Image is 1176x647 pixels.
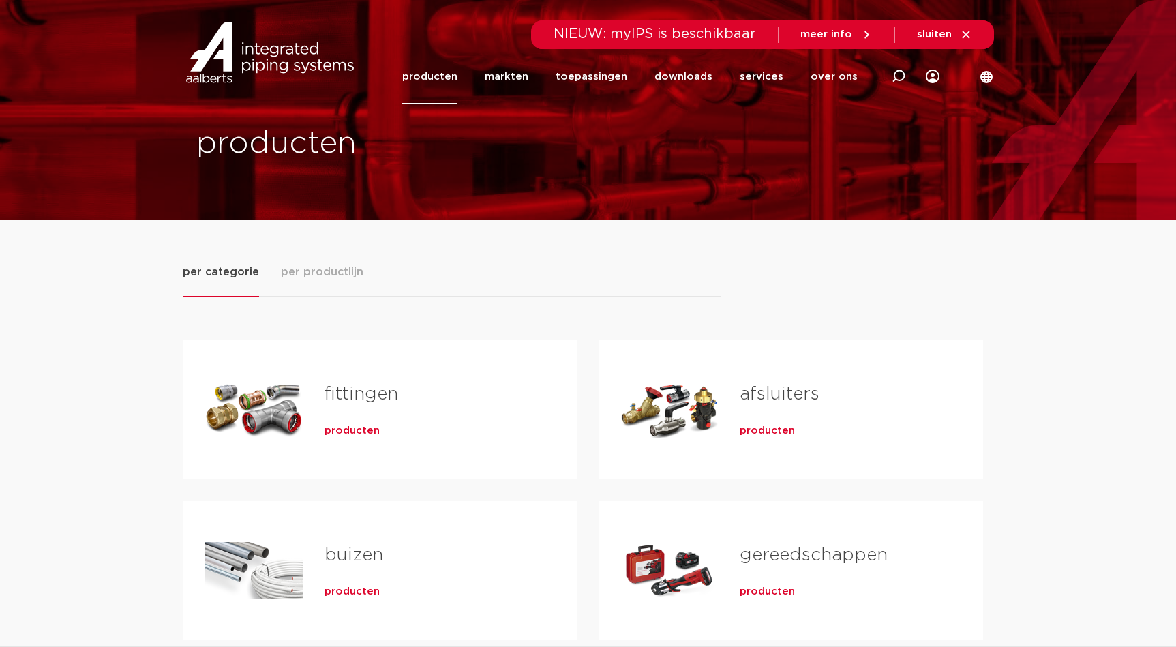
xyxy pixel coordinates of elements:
a: downloads [654,49,712,104]
h1: producten [196,122,582,166]
a: toepassingen [556,49,627,104]
a: producten [325,585,380,599]
span: NIEUW: myIPS is beschikbaar [554,27,756,41]
nav: Menu [402,49,858,104]
a: sluiten [917,29,972,41]
span: per categorie [183,264,259,280]
span: sluiten [917,29,952,40]
a: afsluiters [740,385,819,403]
span: per productlijn [281,264,363,280]
a: gereedschappen [740,546,888,564]
a: services [740,49,783,104]
a: meer info [800,29,873,41]
a: producten [740,424,795,438]
a: fittingen [325,385,398,403]
a: buizen [325,546,383,564]
div: my IPS [926,49,939,104]
a: markten [485,49,528,104]
a: producten [402,49,457,104]
a: producten [325,424,380,438]
a: over ons [811,49,858,104]
span: meer info [800,29,852,40]
a: producten [740,585,795,599]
